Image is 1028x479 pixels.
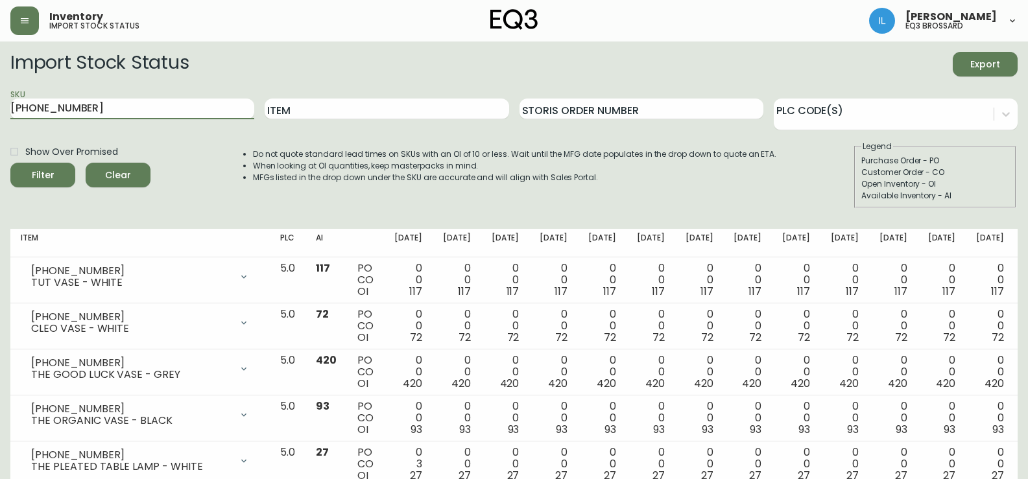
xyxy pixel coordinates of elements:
[637,309,665,344] div: 0 0
[588,263,616,298] div: 0 0
[443,401,471,436] div: 0 0
[270,303,305,349] td: 5.0
[734,309,761,344] div: 0 0
[846,330,859,345] span: 72
[21,309,259,337] div: [PHONE_NUMBER]CLEO VASE - WHITE
[604,330,616,345] span: 72
[869,8,895,34] img: 998f055460c6ec1d1452ac0265469103
[991,284,1004,299] span: 117
[798,422,810,437] span: 93
[918,229,966,257] th: [DATE]
[270,395,305,441] td: 5.0
[701,330,713,345] span: 72
[597,376,616,391] span: 420
[555,284,568,299] span: 117
[723,229,772,257] th: [DATE]
[31,449,231,461] div: [PHONE_NUMBER]
[459,330,471,345] span: 72
[433,229,481,257] th: [DATE]
[31,357,231,369] div: [PHONE_NUMBER]
[270,229,305,257] th: PLC
[394,401,422,436] div: 0 0
[894,284,907,299] span: 117
[839,376,859,391] span: 420
[782,355,810,390] div: 0 0
[645,376,665,391] span: 420
[928,309,956,344] div: 0 0
[492,355,520,390] div: 0 0
[879,355,907,390] div: 0 0
[394,309,422,344] div: 0 0
[976,401,1004,436] div: 0 0
[21,355,259,383] div: [PHONE_NUMBER]THE GOOD LUCK VASE - GREY
[861,141,893,152] legend: Legend
[384,229,433,257] th: [DATE]
[694,376,713,391] span: 420
[928,401,956,436] div: 0 0
[540,401,568,436] div: 0 0
[394,355,422,390] div: 0 0
[529,229,578,257] th: [DATE]
[888,376,907,391] span: 420
[686,309,713,344] div: 0 0
[31,323,231,334] div: CLEO VASE - WHITE
[750,422,761,437] span: 93
[357,263,374,298] div: PO CO
[540,309,568,344] div: 0 0
[782,309,810,344] div: 0 0
[540,263,568,298] div: 0 0
[31,461,231,473] div: THE PLEATED TABLE LAMP - WHITE
[879,401,907,436] div: 0 0
[443,263,471,298] div: 0 0
[270,257,305,303] td: 5.0
[742,376,761,391] span: 420
[443,309,471,344] div: 0 0
[316,353,337,368] span: 420
[861,155,1009,167] div: Purchase Order - PO
[861,190,1009,202] div: Available Inventory - AI
[831,309,859,344] div: 0 0
[548,376,568,391] span: 420
[357,284,368,299] span: OI
[861,178,1009,190] div: Open Inventory - OI
[481,229,530,257] th: [DATE]
[869,229,918,257] th: [DATE]
[895,330,907,345] span: 72
[357,376,368,391] span: OI
[49,22,139,30] h5: import stock status
[944,422,955,437] span: 93
[459,422,471,437] span: 93
[637,355,665,390] div: 0 0
[686,263,713,298] div: 0 0
[31,415,231,426] div: THE ORGANIC VASE - BLACK
[508,422,520,437] span: 93
[316,261,330,275] span: 117
[492,263,520,298] div: 0 0
[394,263,422,298] div: 0 0
[451,376,471,391] span: 420
[10,163,75,187] button: Filter
[653,422,665,437] span: 93
[985,376,1004,391] span: 420
[652,284,665,299] span: 117
[734,263,761,298] div: 0 0
[357,309,374,344] div: PO CO
[831,263,859,298] div: 0 0
[942,284,955,299] span: 117
[963,56,1007,73] span: Export
[782,401,810,436] div: 0 0
[49,12,103,22] span: Inventory
[21,401,259,429] div: [PHONE_NUMBER]THE ORGANIC VASE - BLACK
[316,399,329,414] span: 93
[820,229,869,257] th: [DATE]
[588,355,616,390] div: 0 0
[905,12,997,22] span: [PERSON_NAME]
[10,52,189,76] h2: Import Stock Status
[734,401,761,436] div: 0 0
[943,330,955,345] span: 72
[357,330,368,345] span: OI
[540,355,568,390] div: 0 0
[357,422,368,437] span: OI
[637,401,665,436] div: 0 0
[791,376,810,391] span: 420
